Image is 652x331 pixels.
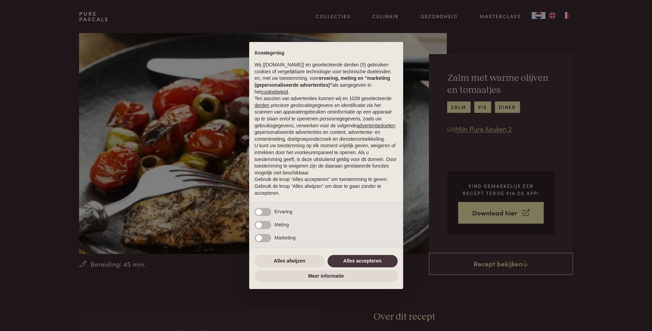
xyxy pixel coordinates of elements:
[255,50,398,56] h2: Kennisgeving
[255,109,392,121] em: informatie op een apparaat op te slaan en/of te openen
[255,103,381,115] em: precieze geolocatiegegevens en identificatie via het scannen van apparaten
[255,176,398,196] p: Gebruik de knop “Alles accepteren” om toestemming te geven. Gebruik de knop “Alles afwijzen” om d...
[255,255,325,267] button: Alles afwijzen
[255,270,398,282] button: Meer informatie
[255,95,398,142] p: Ten aanzien van advertenties kunnen wij en 1039 geselecteerde gebruiken om en persoonsgegevens, z...
[275,222,289,227] span: Meting
[255,62,398,95] p: Wij ([DOMAIN_NAME]) en geselecteerde derden (5) gebruiken cookies of vergelijkbare technologie vo...
[275,235,296,241] span: Marketing
[328,255,398,267] button: Alles accepteren
[255,142,398,176] p: U kunt uw toestemming op elk moment vrijelijk geven, weigeren of intrekken door het voorkeurenpan...
[255,75,390,88] strong: ervaring, meting en “marketing (gepersonaliseerde advertenties)”
[357,122,395,129] button: advertentiedoelen
[275,209,292,214] span: Ervaring
[255,102,270,109] button: derden
[261,89,288,95] a: cookiebeleid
